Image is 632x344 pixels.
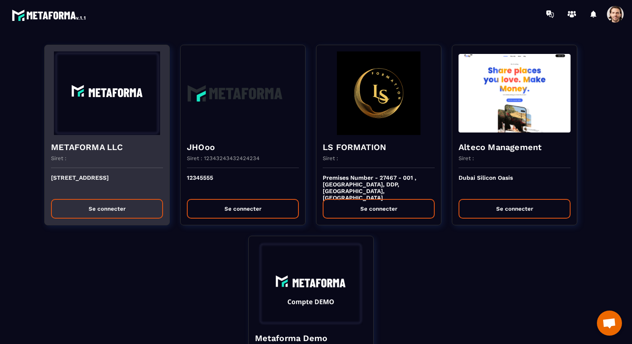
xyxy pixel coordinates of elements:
[459,141,571,153] h4: Alteco Management
[51,199,163,219] button: Se connecter
[323,141,435,153] h4: LS FORMATION
[323,199,435,219] button: Se connecter
[459,51,571,135] img: funnel-background
[323,174,435,193] p: Premises Number - 27467 - 001 , [GEOGRAPHIC_DATA], DDP, [GEOGRAPHIC_DATA], [GEOGRAPHIC_DATA]
[12,8,87,23] img: logo
[51,51,163,135] img: funnel-background
[187,199,299,219] button: Se connecter
[255,332,367,344] h4: Metaforma Demo
[51,141,163,153] h4: METAFORMA LLC
[255,242,367,326] img: funnel-background
[51,174,163,193] p: [STREET_ADDRESS]
[187,174,299,193] p: 12345555
[51,155,66,161] p: Siret :
[323,155,338,161] p: Siret :
[459,199,571,219] button: Se connecter
[459,155,474,161] p: Siret :
[323,51,435,135] img: funnel-background
[187,141,299,153] h4: JHOoo
[187,51,299,135] img: funnel-background
[459,174,571,193] p: Dubai Silicon Oasis
[187,155,260,161] p: Siret : 12343243432424234
[597,311,622,336] div: Ouvrir le chat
